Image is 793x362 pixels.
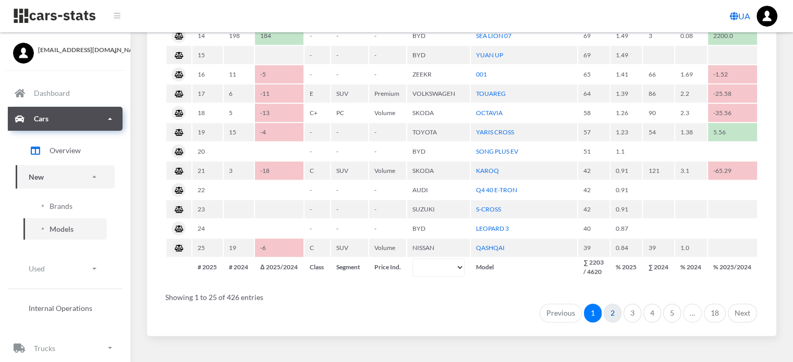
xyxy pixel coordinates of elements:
[255,258,303,277] th: Δ 2025/2024
[34,86,70,99] p: Dashboard
[407,27,470,45] td: BYD
[728,304,757,322] a: Next
[369,200,406,218] td: -
[407,84,470,103] td: VOLKSWAGEN
[675,161,707,180] td: 3.1
[304,65,330,83] td: -
[708,27,757,45] td: 2200.0
[578,200,609,218] td: 42
[757,6,777,27] a: ...
[611,181,642,199] td: 0.91
[23,195,107,217] a: Brands
[471,258,577,277] th: Model
[369,142,406,160] td: -
[476,167,499,174] a: KAROQ
[675,104,707,122] td: 2.3
[604,304,621,322] a: 2
[407,123,470,141] td: TOYOTA
[224,84,254,103] td: 6
[675,258,707,277] th: % 2024
[611,200,642,218] td: 0.91
[675,123,707,141] td: 1.38
[611,123,642,141] td: 1.23
[407,46,470,64] td: BYD
[369,239,406,257] td: Volume
[331,46,368,64] td: -
[304,84,330,103] td: E
[675,239,707,257] td: 1.0
[675,27,707,45] td: 0.08
[611,219,642,238] td: 0.87
[476,224,509,232] a: LEOPARD 3
[643,27,674,45] td: 3
[29,170,44,183] p: New
[192,219,223,238] td: 24
[611,46,642,64] td: 1.49
[476,244,505,252] a: QASHQAI
[476,147,518,155] a: SONG PLUS EV
[407,219,470,238] td: BYD
[224,27,254,45] td: 198
[331,161,368,180] td: SUV
[224,123,254,141] td: 15
[192,104,223,122] td: 18
[704,304,726,322] a: 18
[192,27,223,45] td: 14
[476,32,511,40] a: SEA LION 07
[611,27,642,45] td: 1.49
[578,104,609,122] td: 58
[578,161,609,180] td: 42
[8,336,123,360] a: Trucks
[663,304,681,322] a: 5
[578,27,609,45] td: 69
[255,65,303,83] td: -5
[304,123,330,141] td: -
[255,27,303,45] td: 184
[255,104,303,122] td: -13
[224,239,254,257] td: 19
[304,27,330,45] td: -
[369,65,406,83] td: -
[708,104,757,122] td: -35.56
[192,84,223,103] td: 17
[192,200,223,218] td: 23
[643,304,661,322] a: 4
[16,165,115,189] a: New
[331,65,368,83] td: -
[643,84,674,103] td: 86
[611,104,642,122] td: 1.26
[224,65,254,83] td: 11
[578,123,609,141] td: 57
[578,219,609,238] td: 40
[369,161,406,180] td: Volume
[578,65,609,83] td: 65
[407,200,470,218] td: SUZUKI
[331,239,368,257] td: SUV
[331,181,368,199] td: -
[13,8,96,24] img: navbar brand
[50,201,72,211] span: Brands
[192,123,223,141] td: 19
[584,304,602,322] a: 1
[407,142,470,160] td: BYD
[50,145,81,156] span: Overview
[476,186,517,194] a: Q4 40 E-TRON
[369,181,406,199] td: -
[407,65,470,83] td: ZEEKR
[8,81,123,105] a: Dashboard
[369,84,406,103] td: Premium
[29,262,45,275] p: Used
[192,161,223,180] td: 21
[331,219,368,238] td: -
[304,219,330,238] td: -
[708,123,757,141] td: 5.56
[224,161,254,180] td: 3
[304,200,330,218] td: -
[192,181,223,199] td: 22
[708,258,757,277] th: % 2025/2024
[578,258,609,277] th: ∑ 2203 / 4620
[224,258,254,277] th: # 2024
[331,258,368,277] th: Segment
[643,104,674,122] td: 90
[192,65,223,83] td: 16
